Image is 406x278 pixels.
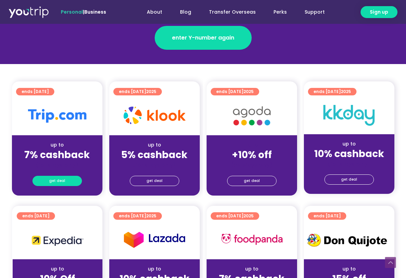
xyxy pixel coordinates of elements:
a: Blog [171,6,200,18]
span: 2025 [341,89,351,94]
div: up to [17,141,97,149]
strong: +10% off [232,148,272,161]
a: ends [DATE] [308,212,346,220]
span: | [61,9,106,15]
span: up to [246,141,258,148]
nav: Menu [125,6,334,18]
span: 2025 [243,213,254,219]
a: Transfer Overseas [200,6,265,18]
div: (for stays only) [17,161,97,168]
span: ends [DATE] [22,88,49,95]
a: get deal [32,176,82,186]
div: (for stays only) [309,160,389,167]
span: 2025 [146,213,156,219]
span: get deal [146,176,163,186]
div: (for stays only) [212,161,292,168]
a: get deal [227,176,277,186]
span: get deal [244,176,260,186]
span: Personal [61,9,83,15]
a: ends [DATE]2025 [211,88,259,95]
span: enter Y-number again [172,34,234,42]
span: 2025 [243,89,254,94]
a: ends [DATE] [17,212,55,220]
a: Support [296,6,334,18]
span: 2025 [146,89,156,94]
span: get deal [341,175,357,184]
a: About [138,6,171,18]
div: up to [18,265,97,273]
a: ends [DATE]2025 [113,88,162,95]
a: Perks [265,6,296,18]
span: ends [DATE] [22,212,50,220]
a: get deal [130,176,179,186]
span: get deal [49,176,65,186]
a: ends [DATE]2025 [308,88,356,95]
div: up to [309,265,389,273]
span: ends [DATE] [119,212,156,220]
span: ends [DATE] [313,88,351,95]
a: ends [DATE]2025 [211,212,259,220]
a: Sign up [361,6,397,18]
a: ends [DATE]2025 [113,212,162,220]
div: (for stays only) [115,161,194,168]
span: ends [DATE] [216,212,254,220]
span: ends [DATE] [313,212,341,220]
div: up to [115,265,194,273]
div: up to [115,141,194,149]
span: ends [DATE] [119,88,156,95]
span: Sign up [370,9,388,16]
strong: 10% cashback [314,147,384,160]
a: ends [DATE] [16,88,54,95]
a: get deal [324,174,374,185]
div: up to [212,265,292,273]
div: up to [309,140,389,148]
a: enter Y-number again [155,26,252,50]
strong: 5% cashback [121,148,187,161]
strong: 7% cashback [24,148,90,161]
span: ends [DATE] [216,88,254,95]
a: Business [84,9,106,15]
